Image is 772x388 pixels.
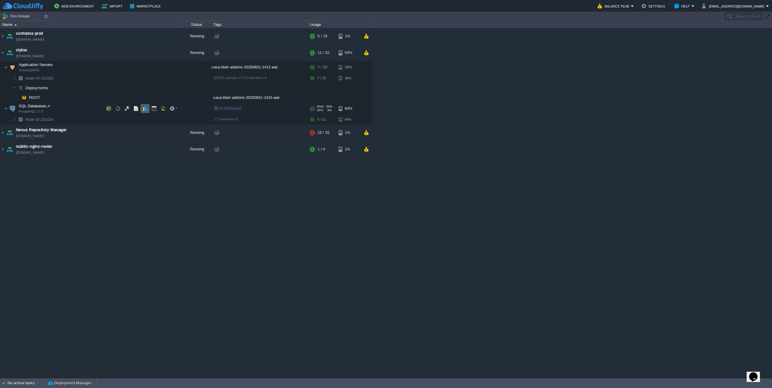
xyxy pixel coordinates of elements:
button: [EMAIL_ADDRESS][DOMAIN_NAME] [702,2,766,10]
div: Tags [212,21,308,28]
span: no SLB access [214,106,242,110]
span: Node ID: [25,117,41,122]
img: AMDAwAAAACH5BAEAAAAALAAAAAABAAEAAAICRAEAOw== [0,141,5,157]
span: 3% [326,109,332,112]
img: AMDAwAAAACH5BAEAAAAALAAAAAABAAEAAAICRAEAOw== [13,115,16,124]
span: Tomcat [DATE] [19,68,39,72]
button: Balance ₹0.00 [598,2,631,10]
span: [DATE]-openjdk-17.0.15-almalinux-9 [214,76,267,80]
iframe: chat widget [747,364,766,382]
div: 1% [339,125,358,141]
img: AMDAwAAAACH5BAEAAAAALAAAAAABAAEAAAICRAEAOw== [16,74,25,83]
a: nubitic-nginx-router [16,144,52,150]
div: 1% [339,28,358,44]
img: AMDAwAAAACH5BAEAAAAALAAAAAABAAEAAAICRAEAOw== [5,28,14,44]
span: Node ID: [25,76,41,80]
img: AMDAwAAAACH5BAEAAAAALAAAAAABAAEAAAICRAEAOw== [5,45,14,61]
a: Node ID:231535 [25,76,54,81]
span: SQL Databases [18,103,47,109]
img: AMDAwAAAACH5BAEAAAAALAAAAAABAAEAAAICRAEAOw== [13,83,16,93]
a: [DOMAIN_NAME] [16,36,44,43]
img: AMDAwAAAACH5BAEAAAAALAAAAAABAAEAAAICRAEAOw== [0,28,5,44]
a: ctplus [16,47,27,53]
span: CPU [317,109,323,112]
div: 64% [339,115,358,124]
img: AMDAwAAAACH5BAEAAAAALAAAAAABAAEAAAICRAEAOw== [0,45,5,61]
div: Running [181,141,211,157]
button: Marketplace [130,2,163,10]
button: Env Groups [2,12,32,21]
div: 1 / 4 [318,141,325,157]
img: AMDAwAAAACH5BAEAAAAALAAAAAABAAEAAAICRAEAOw== [16,93,20,102]
span: Application Servers [18,62,54,67]
div: Usage [308,21,372,28]
img: AMDAwAAAACH5BAEAAAAALAAAAAABAAEAAAICRAEAOw== [16,115,25,124]
span: 35% [326,105,332,109]
a: Nexus Repository Manager [16,127,67,133]
a: [DOMAIN_NAME] [16,150,44,156]
img: AMDAwAAAACH5BAEAAAAALAAAAAABAAEAAAICRAEAOw== [5,141,14,157]
div: 7 / 20 [318,74,326,83]
a: contratos-prod [16,30,43,36]
span: 231535 [25,76,54,81]
button: Settings [641,2,667,10]
a: ROOT [28,95,41,100]
img: CloudJiffy [2,2,43,10]
img: AMDAwAAAACH5BAEAAAAALAAAAAABAAEAAAICRAEAOw== [5,125,14,141]
a: [DOMAIN_NAME] [16,133,44,139]
div: Running [181,125,211,141]
div: 12 / 32 [318,45,329,61]
button: Help [674,2,691,10]
div: 64% [339,103,358,115]
div: Running [181,45,211,61]
img: AMDAwAAAACH5BAEAAAAALAAAAAABAAEAAAICRAEAOw== [14,24,17,26]
a: [DOMAIN_NAME] [16,53,44,59]
div: 1% [339,141,358,157]
div: No active tasks [8,378,45,388]
img: AMDAwAAAACH5BAEAAAAALAAAAAABAAEAAAICRAEAOw== [13,74,16,83]
img: AMDAwAAAACH5BAEAAAAALAAAAAABAAEAAAICRAEAOw== [8,103,17,115]
img: AMDAwAAAACH5BAEAAAAALAAAAAABAAEAAAICRAEAOw== [4,103,8,115]
div: casa-tibet-addons-20250831-1415.war [211,93,308,102]
button: New Environment [54,2,96,10]
img: AMDAwAAAACH5BAEAAAAALAAAAAABAAEAAAICRAEAOw== [4,61,8,73]
img: AMDAwAAAACH5BAEAAAAALAAAAAABAAEAAAICRAEAOw== [0,125,5,141]
img: AMDAwAAAACH5BAEAAAAALAAAAAABAAEAAAICRAEAOw== [8,61,17,73]
span: 17.5-almalinux-9 [214,117,238,121]
div: 5 / 12 [318,115,326,124]
a: SQL DatabasesPostgreSQL 17.5 [18,104,47,108]
img: AMDAwAAAACH5BAEAAAAALAAAAAABAAEAAAICRAEAOw== [16,83,25,93]
div: 15 / 15 [318,125,329,141]
div: 54% [339,45,358,61]
div: Status [182,21,211,28]
button: Deployment Manager [48,380,91,386]
div: 5 / 19 [318,28,327,44]
a: Node ID:231534 [25,117,54,122]
img: AMDAwAAAACH5BAEAAAAALAAAAAABAAEAAAICRAEAOw== [20,93,28,102]
a: Deployments [25,85,49,90]
span: PostgreSQL 17.5 [19,110,43,113]
div: casa-tibet-addons-20250831-1415.war [211,61,308,73]
div: 7 / 20 [318,61,327,73]
div: Running [181,28,211,44]
div: Name [1,21,181,28]
button: Import [102,2,124,10]
div: 38% [339,74,358,83]
span: 231534 [25,117,54,122]
span: RAM [317,105,324,109]
a: Application ServersTomcat [DATE] [18,62,54,67]
div: 38% [339,61,358,73]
